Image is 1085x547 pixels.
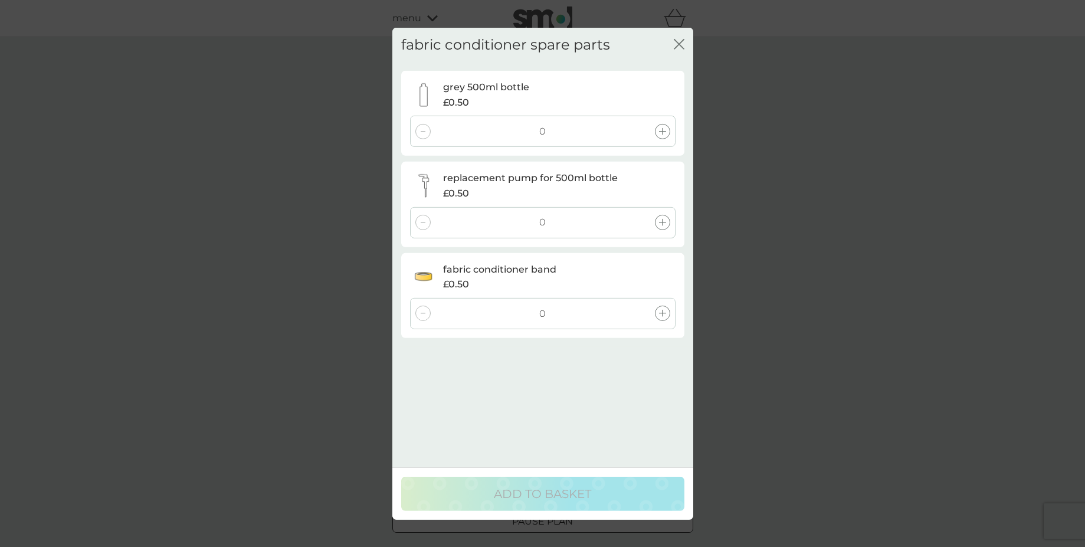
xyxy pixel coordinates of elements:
p: ADD TO BASKET [494,484,591,503]
span: £0.50 [443,186,469,201]
button: ADD TO BASKET [401,477,684,511]
p: 0 [539,215,546,230]
button: close [674,38,684,51]
img: fabric conditioner band [412,265,435,289]
span: £0.50 [443,95,469,110]
p: 0 [539,306,546,321]
span: £0.50 [443,277,469,292]
img: replacement pump for 500ml bottle [412,174,435,198]
p: 0 [539,124,546,139]
p: fabric conditioner band [443,262,556,277]
img: grey 500ml bottle [412,83,435,107]
h2: fabric conditioner spare parts [401,36,610,53]
p: grey 500ml bottle [443,80,529,95]
p: replacement pump for 500ml bottle [443,171,618,186]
